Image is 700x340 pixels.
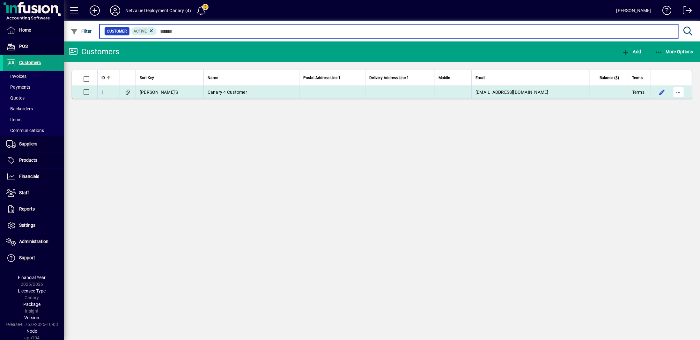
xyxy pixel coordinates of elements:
[18,288,46,293] span: Licensee Type
[3,22,64,38] a: Home
[439,74,468,81] div: Mobile
[369,74,409,81] span: Delivery Address Line 1
[439,74,450,81] span: Mobile
[3,201,64,217] a: Reports
[101,74,116,81] div: ID
[655,49,694,54] span: More Options
[3,82,64,92] a: Payments
[25,315,40,320] span: Version
[632,89,645,95] span: Terms
[6,95,25,100] span: Quotes
[3,185,64,201] a: Staff
[105,5,125,16] button: Profile
[125,5,191,16] div: Netvalue Deployment Canary (4)
[19,239,48,244] span: Administration
[70,29,92,34] span: Filter
[653,46,695,57] button: More Options
[19,27,31,33] span: Home
[600,74,619,81] span: Balance ($)
[23,302,41,307] span: Package
[134,29,147,33] span: Active
[6,74,26,79] span: Invoices
[19,255,35,260] span: Support
[616,5,651,16] div: [PERSON_NAME]
[3,71,64,82] a: Invoices
[475,74,485,81] span: Email
[6,117,21,122] span: Items
[475,74,586,81] div: Email
[19,141,37,146] span: Suppliers
[3,234,64,250] a: Administration
[69,26,93,37] button: Filter
[3,250,64,266] a: Support
[107,28,127,34] span: Customer
[3,136,64,152] a: Suppliers
[674,87,684,97] button: More options
[208,90,247,95] span: Canary 4 Customer
[19,206,35,211] span: Reports
[27,329,37,334] span: Node
[6,85,30,90] span: Payments
[594,74,625,81] div: Balance ($)
[3,152,64,168] a: Products
[3,169,64,185] a: Financials
[19,223,35,228] span: Settings
[632,74,643,81] span: Terms
[18,275,46,280] span: Financial Year
[6,106,33,111] span: Backorders
[3,125,64,136] a: Communications
[3,103,64,114] a: Backorders
[101,74,105,81] span: ID
[3,114,64,125] a: Items
[69,47,119,57] div: Customers
[658,1,672,22] a: Knowledge Base
[85,5,105,16] button: Add
[622,49,641,54] span: Add
[19,190,29,195] span: Staff
[101,90,104,95] span: 1
[620,46,643,57] button: Add
[208,74,295,81] div: Name
[6,128,44,133] span: Communications
[19,174,39,179] span: Financials
[678,1,692,22] a: Logout
[3,92,64,103] a: Quotes
[19,60,41,65] span: Customers
[19,44,28,49] span: POS
[208,74,218,81] span: Name
[303,74,341,81] span: Postal Address Line 1
[657,87,667,97] button: Edit
[131,27,157,35] mat-chip: Activation Status: Active
[3,39,64,55] a: POS
[3,218,64,233] a: Settings
[140,74,154,81] span: Sort Key
[19,158,37,163] span: Products
[140,90,178,95] span: [PERSON_NAME]'S
[475,90,549,95] span: [EMAIL_ADDRESS][DOMAIN_NAME]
